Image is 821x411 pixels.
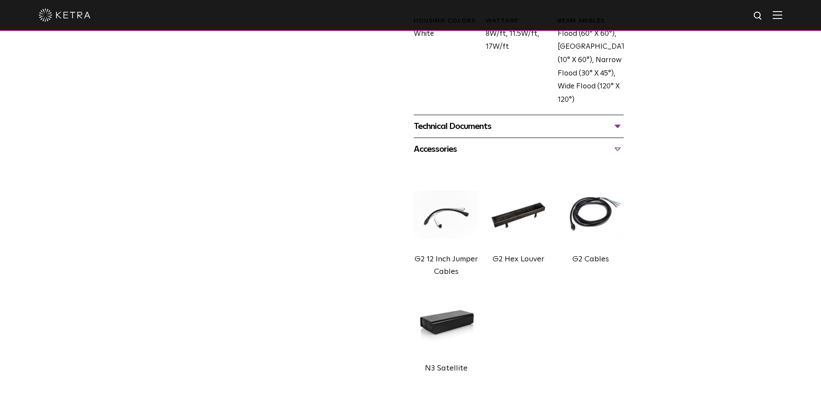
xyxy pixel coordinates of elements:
img: ketra-logo-2019-white [39,9,91,22]
label: G2 Hex Louver [493,255,544,263]
img: G2 12 inch cables [414,178,479,251]
img: search icon [753,11,764,22]
img: Hamburger%20Nav.svg [773,11,782,19]
label: G2 Cables [572,255,609,263]
div: Technical Documents [414,119,624,133]
label: G2 12 Inch Jumper Cables [415,255,478,276]
img: n3-img@2x [414,287,479,360]
div: Accessories [414,142,624,156]
div: White [407,17,479,107]
a: n3-img@2x N3 Satellite [414,287,479,375]
img: G2 cables [558,178,623,251]
img: G2 Hex Louver [486,178,551,251]
label: N3 Satellite [425,364,468,372]
div: Flood (60° X 60°), [GEOGRAPHIC_DATA] (10° X 60°), Narrow Flood (30° X 45°), Wide Flood (120° X 120°) [551,17,623,107]
div: 8W/ft, 11.5W/ft, 17W/ft [479,17,551,107]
